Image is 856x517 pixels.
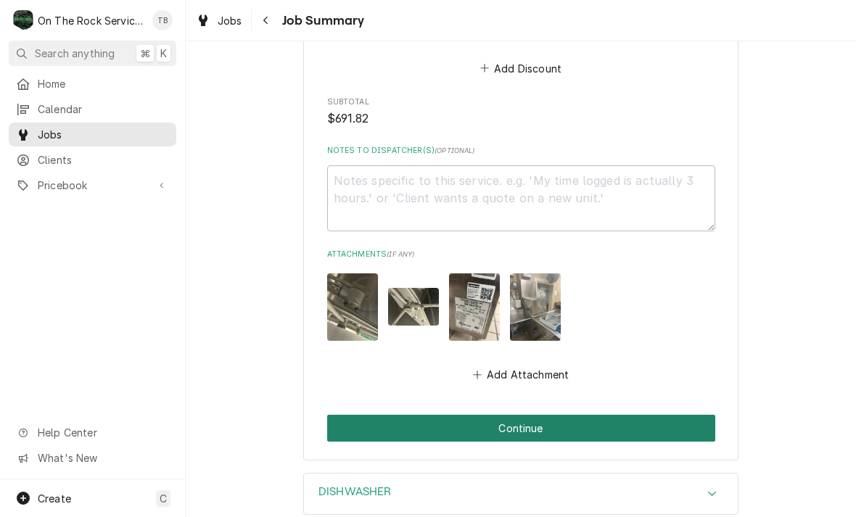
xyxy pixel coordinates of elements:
span: Jobs [218,13,242,28]
div: Notes to Dispatcher(s) [327,145,715,231]
a: Go to Help Center [9,421,176,444]
button: Add Discount [477,58,564,78]
span: Search anything [35,46,115,61]
span: Calendar [38,102,169,117]
div: Button Group [327,415,715,442]
img: 8rth9u3Q4WquqGmM5D7B [449,273,500,341]
span: ⌘ [140,46,150,61]
div: O [13,10,33,30]
span: Job Summary [278,11,365,30]
div: DISHWASHER [303,473,738,515]
div: Discounts [327,30,715,78]
div: Button Group Row [327,415,715,442]
span: Subtotal [327,110,715,128]
div: TB [152,10,173,30]
a: Clients [9,148,176,172]
div: On The Rock Services [38,13,144,28]
div: Todd Brady's Avatar [152,10,173,30]
span: Clients [38,152,169,167]
button: Continue [327,415,715,442]
span: Jobs [38,127,169,142]
label: Attachments [327,249,715,260]
div: Attachments [327,249,715,384]
span: Home [38,76,169,91]
div: On The Rock Services's Avatar [13,10,33,30]
span: K [160,46,167,61]
h3: DISHWASHER [318,485,392,499]
span: What's New [38,450,168,466]
div: Accordion Header [304,473,738,514]
button: Accordion Details Expand Trigger [304,473,738,514]
a: Jobs [9,123,176,146]
a: Jobs [190,9,248,33]
span: ( if any ) [387,250,414,258]
img: TskjZZSlSjq2dsZHKUK3 [388,288,439,326]
span: Create [38,492,71,505]
a: Go to Pricebook [9,173,176,197]
button: Search anything⌘K [9,41,176,66]
span: ( optional ) [435,146,475,154]
img: gG2Dg2RzSm25VVaMwc9b [510,273,561,341]
span: Help Center [38,425,168,440]
span: C [160,491,167,506]
a: Home [9,72,176,96]
a: Go to What's New [9,446,176,470]
a: Calendar [9,97,176,121]
span: Subtotal [327,96,715,108]
span: $691.82 [327,112,369,125]
span: Pricebook [38,178,147,193]
label: Notes to Dispatcher(s) [327,145,715,157]
img: QcMVij1pQmymZpkIvyoH [327,273,378,341]
button: Add Attachment [470,364,572,384]
button: Navigate back [255,9,278,32]
div: Subtotal [327,96,715,128]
